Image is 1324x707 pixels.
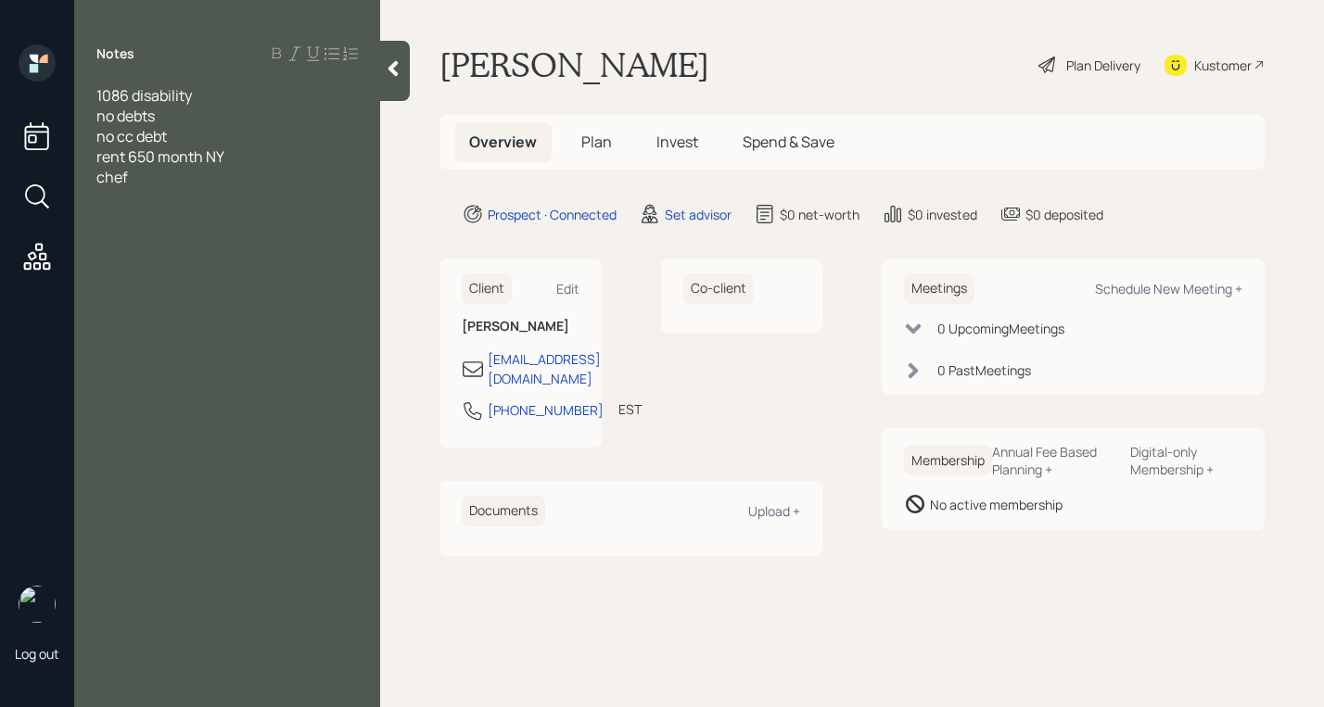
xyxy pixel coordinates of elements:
div: $0 net-worth [780,205,859,224]
span: Invest [656,132,698,152]
label: Notes [96,44,134,63]
div: Prospect · Connected [488,205,617,224]
div: EST [618,399,642,419]
span: Overview [469,132,537,152]
span: chef [96,167,128,187]
span: rent 650 month NY [96,146,224,167]
div: Schedule New Meeting + [1095,280,1242,297]
span: no debts [96,106,155,126]
div: No active membership [930,495,1063,514]
div: Upload + [748,502,800,520]
div: $0 deposited [1025,205,1103,224]
div: Log out [15,645,59,663]
span: Plan [581,132,612,152]
div: 0 Past Meeting s [937,360,1031,380]
div: 0 Upcoming Meeting s [937,319,1064,338]
span: 1086 disability [96,85,192,106]
img: aleksandra-headshot.png [19,586,56,623]
div: Edit [556,280,579,297]
div: Annual Fee Based Planning + [992,443,1115,478]
h6: Client [462,273,512,304]
h6: [PERSON_NAME] [462,319,579,335]
span: no cc debt [96,126,167,146]
div: Kustomer [1194,56,1252,75]
h6: Membership [904,446,992,476]
div: [PHONE_NUMBER] [488,400,604,420]
div: [EMAIL_ADDRESS][DOMAIN_NAME] [488,349,601,388]
h6: Documents [462,496,545,526]
h6: Meetings [904,273,974,304]
div: $0 invested [908,205,977,224]
div: Set advisor [665,205,732,224]
h6: Co-client [683,273,754,304]
div: Digital-only Membership + [1130,443,1242,478]
span: Spend & Save [743,132,834,152]
div: Plan Delivery [1066,56,1140,75]
h1: [PERSON_NAME] [439,44,709,85]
